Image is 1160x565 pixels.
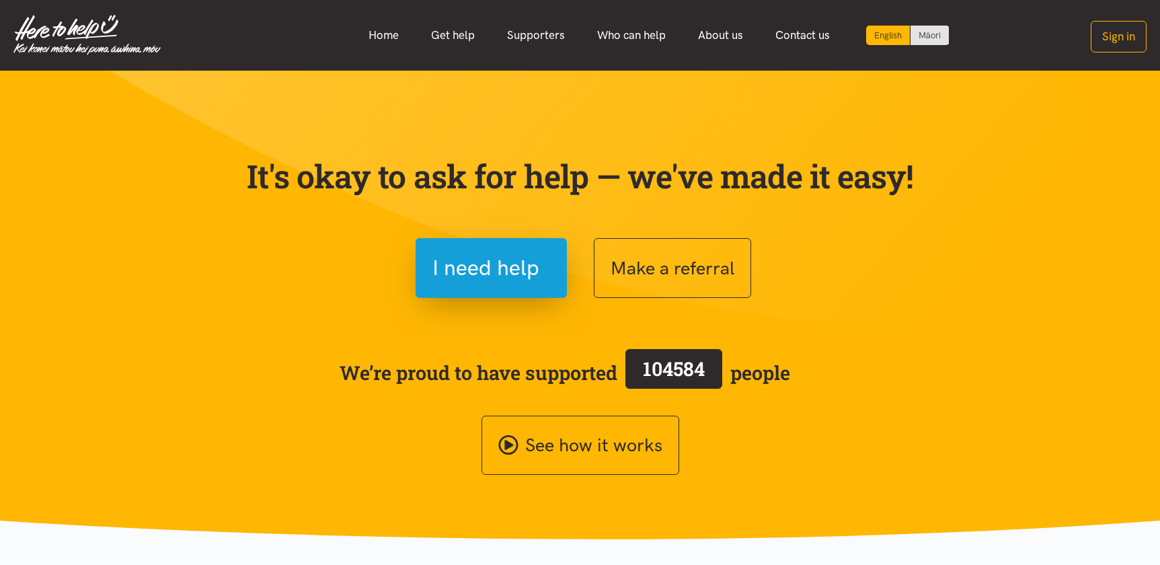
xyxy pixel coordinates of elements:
[866,26,950,45] div: Language toggle
[352,21,415,50] a: Home
[866,26,911,45] div: Current language
[643,356,705,381] span: 104584
[682,21,759,50] a: About us
[416,238,567,298] button: I need help
[594,238,751,298] button: Make a referral
[340,346,790,399] span: We’re proud to have supported people
[911,26,949,45] a: Switch to Te Reo Māori
[244,157,917,196] p: It's okay to ask for help — we've made it easy!
[415,21,491,50] a: Get help
[581,21,682,50] a: Who can help
[759,21,846,50] a: Contact us
[617,346,730,399] a: 104584
[13,15,161,55] img: Home
[1091,21,1147,52] button: Sign in
[491,21,581,50] a: Supporters
[432,251,539,285] span: I need help
[481,416,679,476] a: See how it works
